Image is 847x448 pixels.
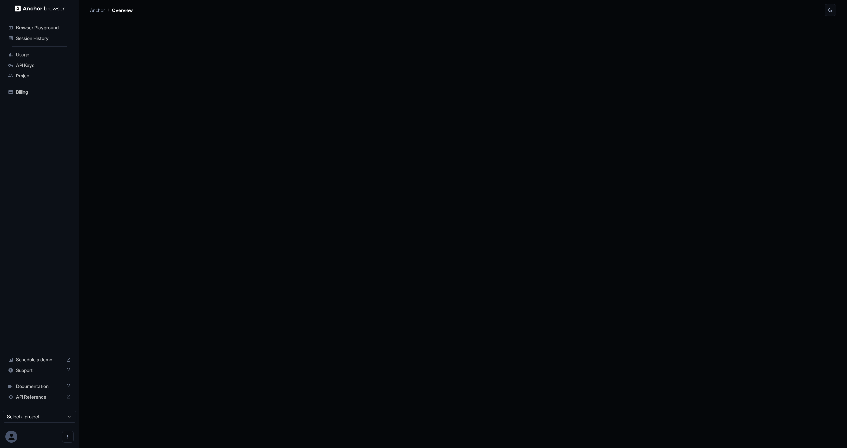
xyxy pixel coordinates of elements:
span: Project [16,73,71,79]
div: Billing [5,87,74,97]
span: Session History [16,35,71,42]
span: Support [16,367,63,373]
div: Session History [5,33,74,44]
span: Usage [16,51,71,58]
img: Anchor Logo [15,5,65,12]
nav: breadcrumb [90,6,133,14]
div: Support [5,365,74,375]
p: Anchor [90,7,105,14]
span: Browser Playground [16,25,71,31]
div: Browser Playground [5,23,74,33]
div: API Keys [5,60,74,71]
button: Open menu [62,431,74,443]
div: Usage [5,49,74,60]
div: Documentation [5,381,74,392]
div: Schedule a demo [5,354,74,365]
div: API Reference [5,392,74,402]
span: Schedule a demo [16,356,63,363]
span: Billing [16,89,71,95]
span: API Reference [16,394,63,400]
span: Documentation [16,383,63,390]
span: API Keys [16,62,71,69]
div: Project [5,71,74,81]
p: Overview [112,7,133,14]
